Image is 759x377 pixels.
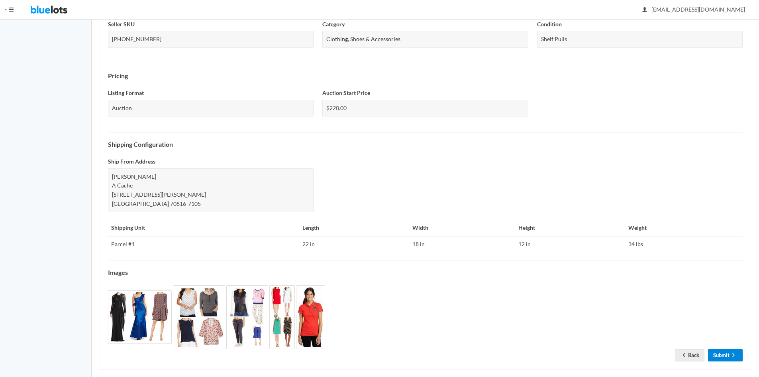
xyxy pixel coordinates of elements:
td: 22 in [299,236,409,252]
th: Length [299,220,409,236]
span: [EMAIL_ADDRESS][DOMAIN_NAME] [643,6,745,13]
h4: Pricing [108,72,743,79]
div: [PERSON_NAME] A Cache [STREET_ADDRESS][PERSON_NAME] [GEOGRAPHIC_DATA] 70816-7105 [108,168,314,212]
h4: Images [108,269,743,276]
ion-icon: person [641,6,649,14]
a: Submitarrow forward [708,349,743,361]
ion-icon: arrow back [680,352,688,359]
img: 77d133ee-3178-41bb-aa6c-51b5511a11c5-1744407504.jpg [108,290,172,344]
ion-icon: arrow forward [730,352,737,359]
td: 12 in [515,236,625,252]
label: Listing Format [108,89,144,98]
label: Category [322,20,345,29]
label: Ship From Address [108,157,155,166]
a: arrow backBack [675,349,704,361]
label: Condition [537,20,562,29]
th: Width [409,220,515,236]
div: Clothing, Shoes & Accessories [322,31,528,48]
h4: Shipping Configuration [108,141,743,148]
div: Shelf Pulls [537,31,743,48]
div: Auction [108,100,314,117]
div: $220.00 [322,100,528,117]
th: Height [515,220,625,236]
label: Seller SKU [108,20,135,29]
img: 0fef7396-deb0-43d9-ab50-01fc7e71dcb5-1744407504.jpg [226,285,268,349]
td: 18 in [409,236,515,252]
img: d2afda20-a7bd-44d3-b9cf-8178fa4cea16-1744407553.jpg [296,285,325,349]
td: 34 lbs [625,236,743,252]
label: Auction Start Price [322,89,370,98]
img: 7a49e457-a3dc-4653-9a6a-cda8d10f43c3-1744407505.jpg [269,285,295,349]
td: Parcel #1 [108,236,299,252]
th: Shipping Unit [108,220,299,236]
div: [PHONE_NUMBER] [108,31,314,48]
th: Weight [625,220,743,236]
img: 63546707-0d03-4955-97bc-3263649f64cc-1744407504.jpg [173,285,225,349]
